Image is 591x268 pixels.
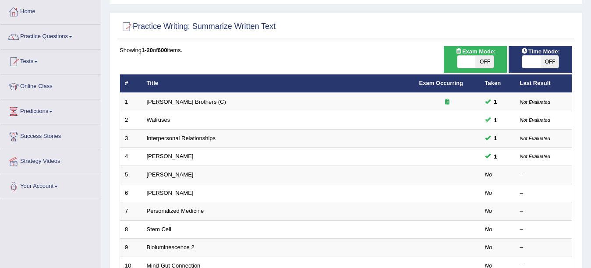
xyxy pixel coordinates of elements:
[120,46,572,54] div: Showing of items.
[158,47,167,53] b: 600
[485,190,492,196] em: No
[147,99,226,105] a: [PERSON_NAME] Brothers (C)
[520,154,550,159] small: Not Evaluated
[520,99,550,105] small: Not Evaluated
[520,171,567,179] div: –
[491,134,501,143] span: You can still take this question
[419,80,463,86] a: Exam Occurring
[147,226,171,233] a: Stem Cell
[444,46,507,73] div: Show exams occurring in exams
[520,226,567,234] div: –
[120,184,142,202] td: 6
[485,244,492,250] em: No
[0,149,100,171] a: Strategy Videos
[520,189,567,197] div: –
[0,174,100,196] a: Your Account
[142,74,414,93] th: Title
[120,129,142,148] td: 3
[515,74,572,93] th: Last Result
[120,239,142,257] td: 9
[120,93,142,111] td: 1
[0,25,100,46] a: Practice Questions
[120,220,142,239] td: 8
[485,226,492,233] em: No
[520,117,550,123] small: Not Evaluated
[142,47,153,53] b: 1-20
[520,207,567,215] div: –
[518,47,563,56] span: Time Mode:
[419,98,475,106] div: Exam occurring question
[0,49,100,71] a: Tests
[147,135,216,141] a: Interpersonal Relationships
[0,124,100,146] a: Success Stories
[491,116,501,125] span: You can still take this question
[520,136,550,141] small: Not Evaluated
[520,243,567,252] div: –
[452,47,499,56] span: Exam Mode:
[120,20,276,33] h2: Practice Writing: Summarize Written Text
[485,171,492,178] em: No
[475,56,493,68] span: OFF
[120,111,142,130] td: 2
[147,171,194,178] a: [PERSON_NAME]
[491,152,501,161] span: You can still take this question
[485,208,492,214] em: No
[491,97,501,106] span: You can still take this question
[541,56,559,68] span: OFF
[0,74,100,96] a: Online Class
[480,74,515,93] th: Taken
[120,166,142,184] td: 5
[147,153,194,159] a: [PERSON_NAME]
[120,148,142,166] td: 4
[120,74,142,93] th: #
[147,190,194,196] a: [PERSON_NAME]
[147,244,195,250] a: Bioluminescence 2
[120,202,142,221] td: 7
[0,99,100,121] a: Predictions
[147,116,170,123] a: Walruses
[147,208,204,214] a: Personalized Medicine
